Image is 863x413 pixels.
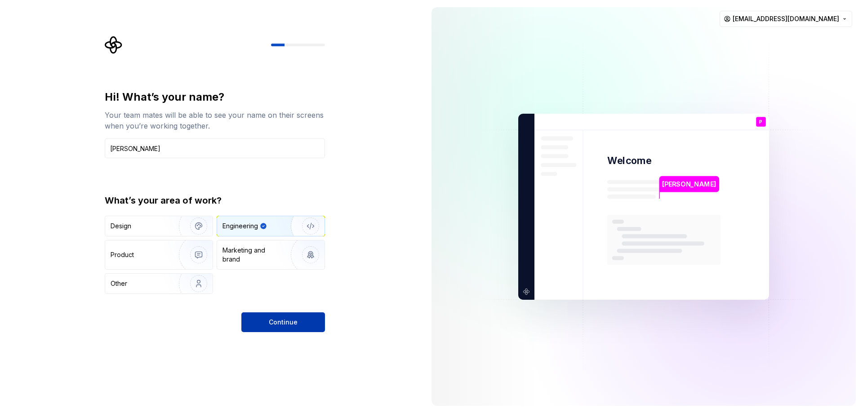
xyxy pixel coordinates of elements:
svg: Supernova Logo [105,36,123,54]
p: [PERSON_NAME] [662,179,716,189]
p: Welcome [607,154,651,167]
input: Han Solo [105,138,325,158]
div: Product [111,250,134,259]
div: What’s your area of work? [105,194,325,207]
span: [EMAIL_ADDRESS][DOMAIN_NAME] [733,14,839,23]
div: Engineering [222,222,258,231]
div: Marketing and brand [222,246,283,264]
button: Continue [241,312,325,332]
p: P [759,119,762,124]
div: Hi! What’s your name? [105,90,325,104]
button: [EMAIL_ADDRESS][DOMAIN_NAME] [720,11,852,27]
div: Other [111,279,127,288]
div: Design [111,222,131,231]
span: Continue [269,318,298,327]
div: Your team mates will be able to see your name on their screens when you’re working together. [105,110,325,131]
